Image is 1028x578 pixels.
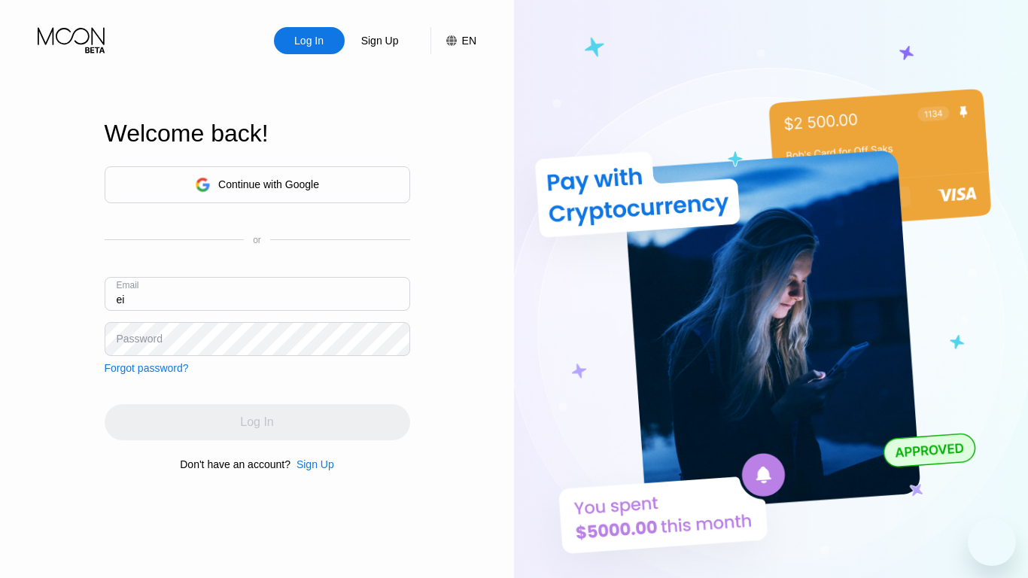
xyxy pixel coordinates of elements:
[105,166,410,203] div: Continue with Google
[968,518,1016,566] iframe: Button to launch messaging window
[117,333,163,345] div: Password
[462,35,476,47] div: EN
[253,235,261,245] div: or
[105,362,189,374] div: Forgot password?
[105,120,410,148] div: Welcome back!
[180,458,290,470] div: Don't have an account?
[360,33,400,48] div: Sign Up
[218,178,319,190] div: Continue with Google
[274,27,345,54] div: Log In
[430,27,476,54] div: EN
[117,280,139,291] div: Email
[297,458,334,470] div: Sign Up
[345,27,415,54] div: Sign Up
[290,458,334,470] div: Sign Up
[293,33,325,48] div: Log In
